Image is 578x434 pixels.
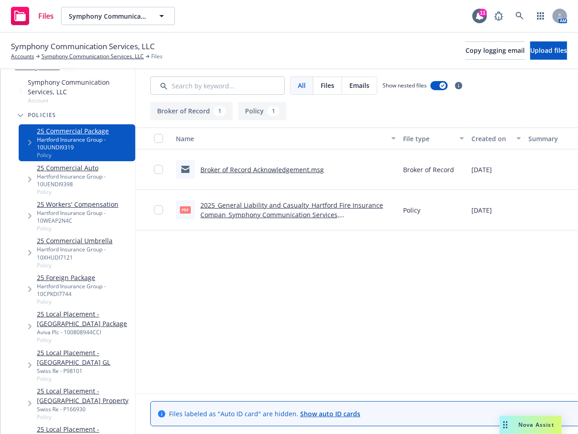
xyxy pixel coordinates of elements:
span: Policy [403,205,420,215]
a: Show auto ID cards [300,409,360,418]
a: Report a Bug [490,7,508,25]
div: Name [176,134,386,143]
div: Hartford Insurance Group - 10CPKDI7744 [37,282,132,298]
a: Search [511,7,529,25]
div: 11 [479,9,487,17]
div: Swiss Re - P166930 [37,405,132,413]
span: All [298,81,306,90]
span: Files labeled as "Auto ID card" are hidden. [169,409,360,419]
span: pdf [180,206,191,213]
a: Symphony Communication Services, LLC [41,52,144,61]
div: Hartford Insurance Group - 10XHUDI7121 [37,245,132,261]
div: Drag to move [500,416,511,434]
div: 1 [267,106,280,116]
span: Policy [37,151,132,159]
a: Broker of Record Acknowledgement.msg [200,165,324,174]
span: Broker of Record [403,165,454,174]
input: Select all [154,134,163,143]
div: Hartford Insurance Group - 10UENDI9398 [37,173,132,188]
div: File type [403,134,454,143]
span: [DATE] [471,205,492,215]
span: Upload files [530,46,567,55]
span: Files [38,12,54,20]
button: Broker of Record [150,102,233,120]
input: Toggle Row Selected [154,205,163,214]
span: Policy [37,375,132,383]
a: 25 Local Placement - [GEOGRAPHIC_DATA] Property [37,386,132,405]
a: Accounts [11,52,34,61]
span: [DATE] [471,165,492,174]
span: Policy [37,413,132,421]
span: Files [151,52,163,61]
a: 25 Commercial Package [37,126,132,136]
a: 25 Commercial Umbrella [37,236,132,245]
input: Search by keyword... [150,77,285,95]
a: Files [7,3,57,29]
span: Account [28,97,132,104]
a: 25 Local Placement - [GEOGRAPHIC_DATA] GL [37,348,132,367]
div: Swiss Re - P98101 [37,367,132,375]
button: Name [172,128,399,149]
button: Nova Assist [500,416,562,434]
input: Toggle Row Selected [154,165,163,174]
button: Policy [238,102,286,120]
span: Policy [37,261,132,269]
button: Symphony Communication Services, LLC [61,7,175,25]
span: Show nested files [383,82,427,89]
span: Symphony Communication Services, LLC [69,11,148,21]
span: Policy [37,336,132,344]
a: 25 Foreign Package [37,273,132,282]
a: 25 Commercial Auto [37,163,132,173]
a: 25 Workers' Compensation [37,199,132,209]
span: Policy [37,188,132,196]
span: Emails [349,81,369,90]
button: Copy logging email [465,41,525,60]
div: Created on [471,134,511,143]
span: Policy [37,225,132,232]
div: 1 [214,106,226,116]
span: Symphony Communication Services, LLC [28,77,132,97]
span: Copy logging email [465,46,525,55]
a: Switch app [532,7,550,25]
span: Policy [37,298,132,306]
button: File type [399,128,468,149]
a: 25 Local Placement - [GEOGRAPHIC_DATA] Package [37,309,132,328]
button: Upload files [530,41,567,60]
div: Hartford Insurance Group - 10WEAP2N4C [37,209,132,225]
span: Nova Assist [518,421,554,429]
span: Files [321,81,334,90]
a: 2025_General Liability and Casualty_Hartford Fire Insurance Compan_Symphony Communication Service... [200,201,383,229]
span: Symphony Communication Services, LLC [11,41,155,52]
div: Aviva Plc - 100808944CCI [37,328,132,336]
div: Hartford Insurance Group - 10UUNDI9319 [37,136,132,151]
span: Policies [28,112,56,118]
button: Created on [468,128,525,149]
